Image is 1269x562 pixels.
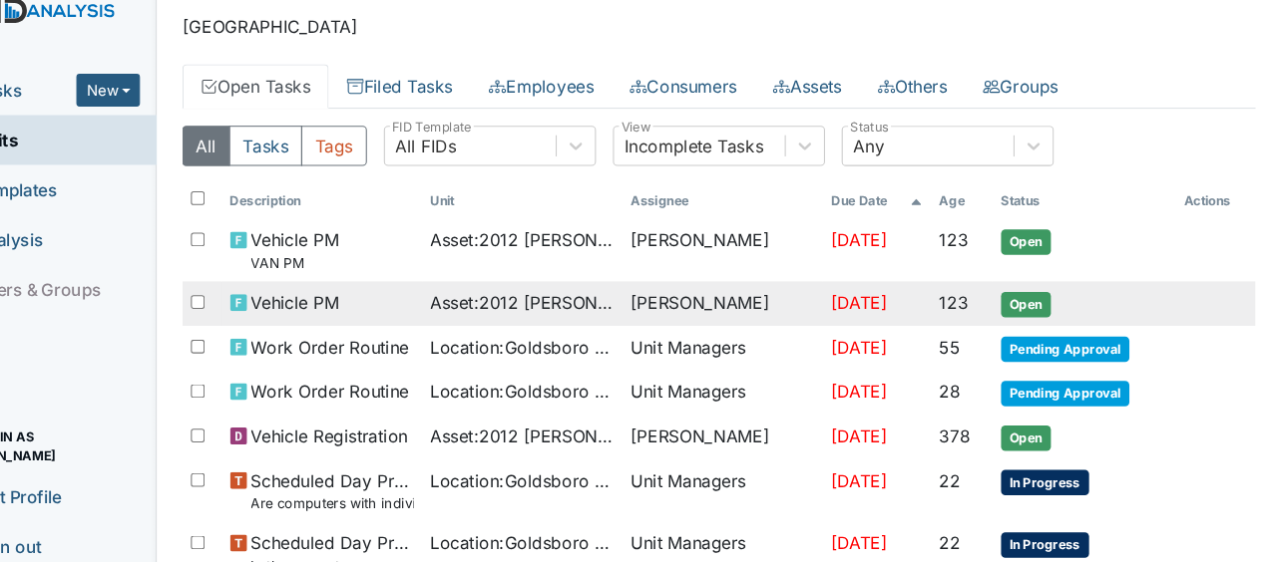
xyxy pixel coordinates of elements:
a: Filed Tasks [373,86,507,128]
span: Vehicle PM VAN PM [300,239,383,282]
span: [DATE] [846,526,899,546]
span: 378 [948,425,977,445]
th: Toggle SortBy [940,197,998,231]
span: 123 [948,300,975,320]
th: Toggle SortBy [998,197,1170,231]
small: Are computers with individual's information in an area that is locked when management is not pres... [300,489,453,508]
span: Pending Approval [1006,342,1126,366]
button: All [235,143,280,181]
span: Open [1006,425,1053,449]
span: Templates [16,188,118,219]
span: [DATE] [846,342,899,362]
td: [PERSON_NAME] [649,290,838,332]
span: 22 [948,467,968,487]
span: Open [1006,241,1053,265]
a: Others [873,86,972,128]
div: Any [867,150,896,174]
span: Sign out [16,523,103,554]
button: Tags [347,143,409,181]
span: Units [16,141,81,172]
span: 55 [948,342,968,362]
span: Scheduled Day Program Inspection Are computers with individual's information in an area that is l... [300,465,453,508]
span: [DATE] [846,467,899,487]
td: [PERSON_NAME] [649,231,838,290]
div: All FIDs [436,150,493,174]
span: Location : Goldsboro DP [469,340,641,364]
span: [DATE] [846,425,899,445]
td: Unit Managers [649,332,838,374]
span: [DATE] [846,384,899,404]
th: Toggle SortBy [838,197,940,231]
td: [PERSON_NAME] [649,416,838,457]
input: Toggle All Rows Selected [243,205,256,218]
span: Pending Approval [1006,384,1126,408]
span: Work Order Routine [300,340,449,364]
button: Tasks [279,143,348,181]
span: Asset : 2012 [PERSON_NAME] 07541 [469,298,641,322]
span: Analysis [16,235,105,266]
a: Groups [972,86,1076,128]
div: Type filter [235,143,409,181]
span: 22 [948,526,968,546]
span: Asset : 2012 [PERSON_NAME] 07541 [469,239,641,263]
button: New [136,95,196,126]
span: Open [1006,300,1053,324]
td: Unit Managers [649,374,838,416]
span: Work Order Routine [300,382,449,406]
th: Assignee [649,197,838,231]
a: Tasks [16,99,136,123]
a: Open Tasks [235,86,373,128]
span: Edit Profile [16,476,122,507]
span: Location : Goldsboro DP [469,524,641,548]
td: Unit Managers [649,457,838,516]
span: 123 [948,241,975,261]
th: Toggle SortBy [461,197,649,231]
span: 28 [948,384,968,404]
span: [DATE] [846,300,899,320]
span: Asset : 2012 [PERSON_NAME] 07541 [469,423,641,447]
th: Actions [1169,197,1245,231]
span: Vehicle PM [300,298,383,322]
div: Incomplete Tasks [651,150,782,174]
th: Toggle SortBy [272,197,461,231]
a: Consumers [639,86,774,128]
span: In Progress [1006,467,1088,491]
span: Location : Goldsboro DP [469,465,641,489]
a: Assets [774,86,873,128]
small: VAN PM [300,263,383,282]
p: [GEOGRAPHIC_DATA] [235,38,1245,62]
span: Signed in as [PERSON_NAME] [16,429,196,460]
a: Employees [507,86,639,128]
span: In Progress [1006,526,1088,550]
span: Location : Goldsboro DP [469,382,641,406]
span: Vehicle Registration [300,423,448,447]
span: [DATE] [846,241,899,261]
